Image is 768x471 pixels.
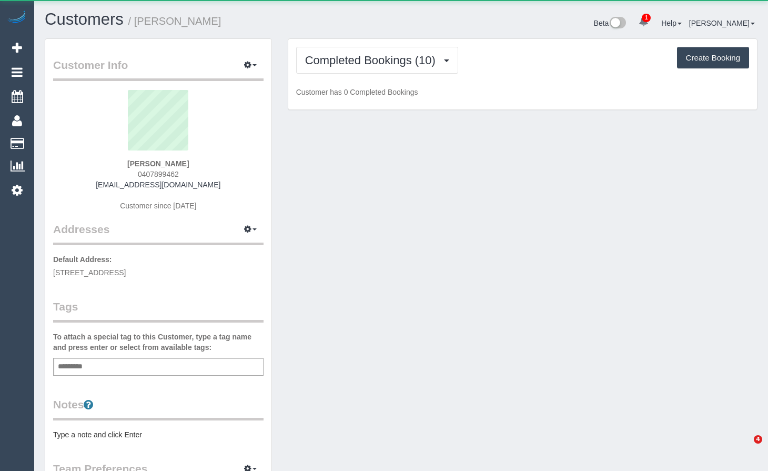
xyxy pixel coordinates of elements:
label: Default Address: [53,254,112,265]
legend: Notes [53,397,264,420]
a: Help [661,19,682,27]
span: Customer since [DATE] [120,202,196,210]
a: Customers [45,10,124,28]
small: / [PERSON_NAME] [128,15,221,27]
img: Automaid Logo [6,11,27,25]
span: [STREET_ADDRESS] [53,268,126,277]
label: To attach a special tag to this Customer, type a tag name and press enter or select from availabl... [53,332,264,353]
span: 1 [642,14,651,22]
a: 1 [633,11,654,34]
a: [PERSON_NAME] [689,19,755,27]
button: Create Booking [677,47,749,69]
span: 4 [754,435,762,444]
img: New interface [609,17,626,31]
a: [EMAIL_ADDRESS][DOMAIN_NAME] [96,181,220,189]
strong: [PERSON_NAME] [127,159,189,168]
iframe: Intercom live chat [732,435,757,460]
legend: Customer Info [53,57,264,81]
span: 0407899462 [138,170,179,178]
a: Beta [594,19,626,27]
span: Completed Bookings (10) [305,54,441,67]
button: Completed Bookings (10) [296,47,458,74]
p: Customer has 0 Completed Bookings [296,87,749,97]
legend: Tags [53,299,264,323]
pre: Type a note and click Enter [53,429,264,440]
